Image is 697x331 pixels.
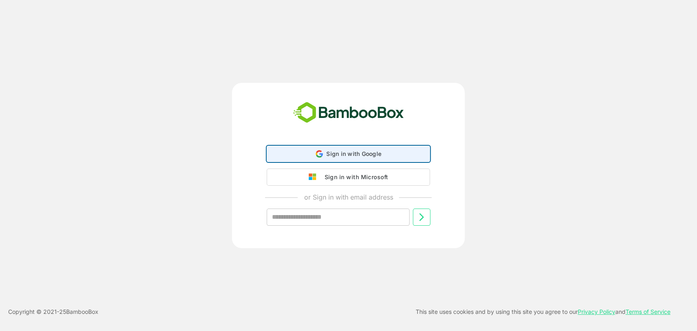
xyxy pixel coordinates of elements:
[267,169,430,186] button: Sign in with Microsoft
[320,172,388,182] div: Sign in with Microsoft
[416,307,670,317] p: This site uses cookies and by using this site you agree to our and
[304,192,393,202] p: or Sign in with email address
[289,99,408,126] img: bamboobox
[326,150,381,157] span: Sign in with Google
[578,308,615,315] a: Privacy Policy
[626,308,670,315] a: Terms of Service
[8,307,98,317] p: Copyright © 2021- 25 BambooBox
[309,173,320,181] img: google
[267,146,430,162] div: Sign in with Google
